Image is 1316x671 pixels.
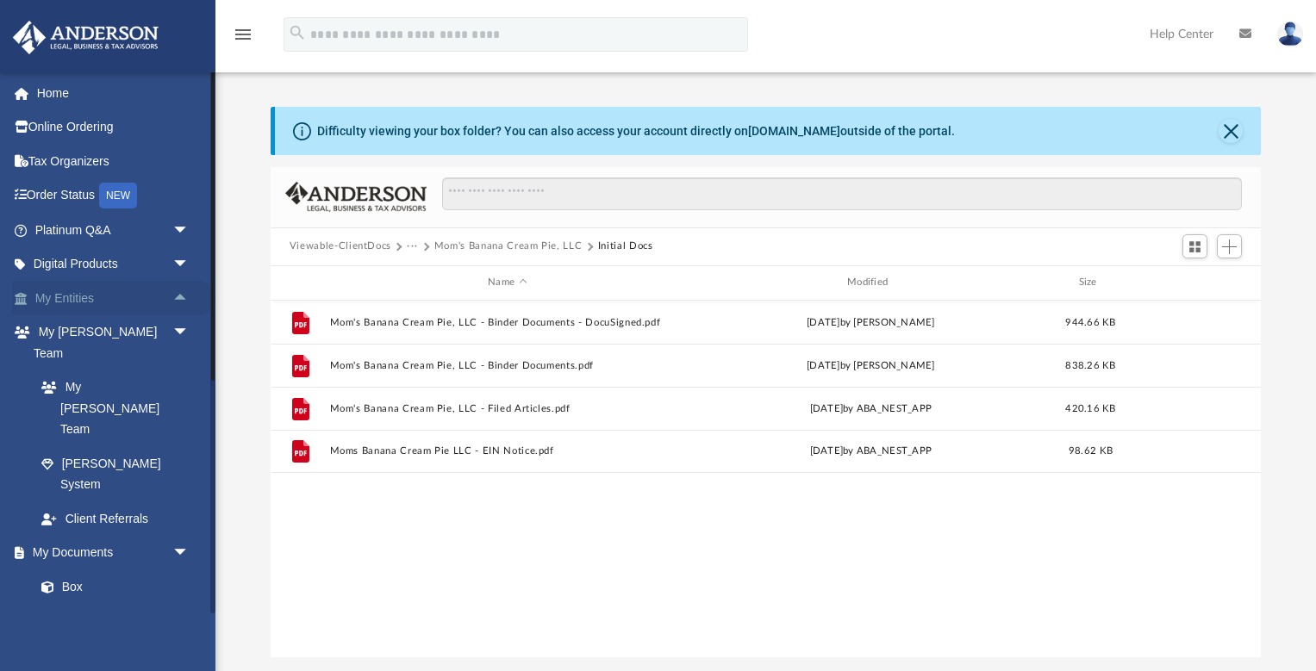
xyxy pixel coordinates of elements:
[1065,317,1115,326] span: 944.66 KB
[288,23,307,42] i: search
[1069,446,1113,456] span: 98.62 KB
[8,21,164,54] img: Anderson Advisors Platinum Portal
[748,124,840,138] a: [DOMAIN_NAME]
[290,239,391,254] button: Viewable-ClientDocs
[99,183,137,208] div: NEW
[24,446,207,501] a: [PERSON_NAME] System
[807,360,840,370] span: [DATE]
[329,317,685,328] button: Mom's Banana Cream Pie, LLC - Binder Documents - DocuSigned.pdf
[809,446,843,456] span: [DATE]
[12,76,215,110] a: Home
[172,281,207,316] span: arrow_drop_up
[12,213,215,247] a: Platinum Q&Aarrow_drop_down
[693,314,1049,330] div: by [PERSON_NAME]
[1065,403,1115,413] span: 420.16 KB
[12,247,215,282] a: Digital Productsarrow_drop_down
[24,501,207,536] a: Client Referrals
[12,144,215,178] a: Tax Organizers
[434,239,583,254] button: Mom's Banana Cream Pie, LLC
[1056,275,1125,290] div: Size
[172,247,207,283] span: arrow_drop_down
[24,569,198,604] a: Box
[693,357,1049,373] div: by [PERSON_NAME]
[233,33,253,45] a: menu
[809,403,843,413] span: [DATE]
[317,122,955,140] div: Difficulty viewing your box folder? You can also access your account directly on outside of the p...
[233,24,253,45] i: menu
[328,275,684,290] div: Name
[12,281,215,315] a: My Entitiesarrow_drop_up
[1182,234,1208,258] button: Switch to Grid View
[329,445,685,457] button: Moms Banana Cream Pie LLC - EIN Notice.pdf
[24,370,198,447] a: My [PERSON_NAME] Team
[12,315,207,370] a: My [PERSON_NAME] Teamarrow_drop_down
[172,315,207,351] span: arrow_drop_down
[329,403,685,414] button: Mom's Banana Cream Pie, LLC - Filed Articles.pdf
[329,360,685,371] button: Mom's Banana Cream Pie, LLC - Binder Documents.pdf
[24,604,207,638] a: Meeting Minutes
[172,536,207,571] span: arrow_drop_down
[271,301,1261,658] div: grid
[407,239,418,254] button: ···
[1277,22,1303,47] img: User Pic
[693,444,1049,459] div: by ABA_NEST_APP
[1217,234,1243,258] button: Add
[278,275,321,290] div: id
[598,239,653,254] button: Initial Docs
[12,178,215,214] a: Order StatusNEW
[172,213,207,248] span: arrow_drop_down
[12,536,207,570] a: My Documentsarrow_drop_down
[1219,119,1243,143] button: Close
[1065,360,1115,370] span: 838.26 KB
[442,177,1243,210] input: Search files and folders
[692,275,1048,290] div: Modified
[693,401,1049,416] div: by ABA_NEST_APP
[1132,275,1253,290] div: id
[807,317,840,326] span: [DATE]
[12,110,215,145] a: Online Ordering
